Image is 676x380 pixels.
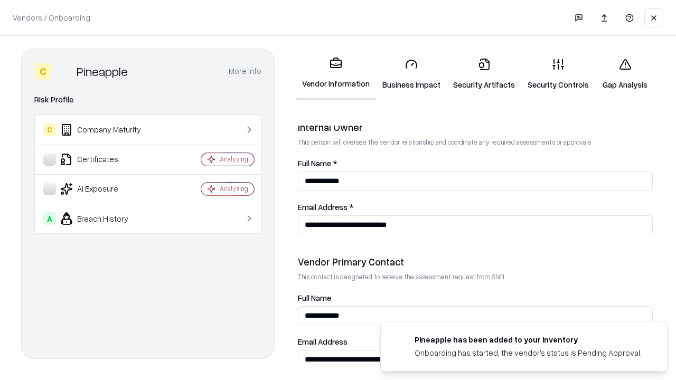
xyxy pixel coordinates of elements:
a: Vendor Information [296,49,376,100]
div: Pineapple [77,63,128,80]
div: Onboarding has started, the vendor's status is Pending Approval. [415,347,642,358]
a: Security Controls [521,50,595,99]
p: This contact is designated to receive the assessment request from Shift [298,272,653,281]
div: AI Exposure [43,183,170,195]
img: Pineapple [55,63,72,80]
div: Risk Profile [34,93,261,106]
div: Analyzing [220,155,248,164]
div: Certificates [43,153,170,166]
a: Gap Analysis [595,50,655,99]
div: Internal Owner [298,121,653,134]
button: More info [229,62,261,81]
label: Email Address [298,338,653,346]
div: Vendor Primary Contact [298,255,653,268]
label: Email Address * [298,203,653,211]
div: C [34,63,51,80]
label: Full Name * [298,159,653,167]
p: Vendors / Onboarding [13,12,90,23]
div: Breach History [43,212,170,225]
p: This person will oversee the vendor relationship and coordinate any required assessments or appro... [298,138,653,147]
div: Company Maturity [43,123,170,136]
a: Security Artifacts [447,50,521,99]
div: A [43,212,56,225]
label: Full Name [298,294,653,302]
div: Analyzing [220,184,248,193]
a: Business Impact [376,50,447,99]
img: pineappleenergy.com [393,334,406,347]
div: Pineapple has been added to your inventory [415,334,642,345]
div: C [43,123,56,136]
